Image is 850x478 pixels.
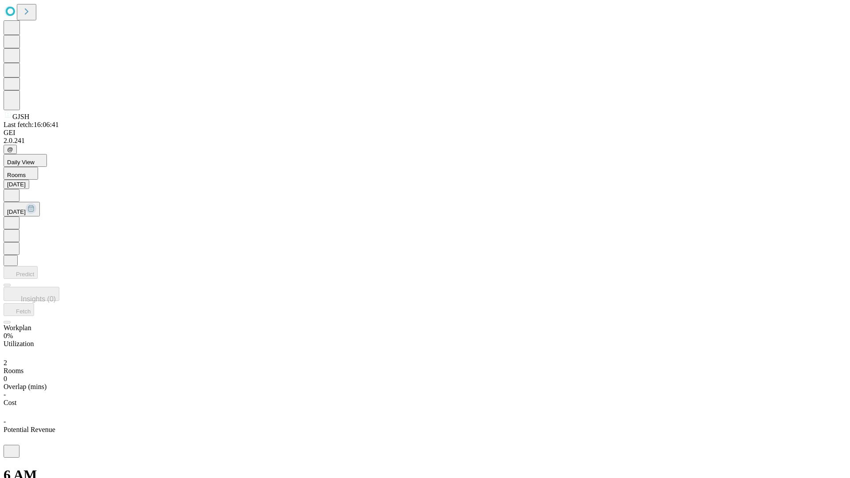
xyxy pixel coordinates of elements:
span: Rooms [4,367,23,374]
div: GEI [4,129,846,137]
span: 0% [4,332,13,339]
span: Potential Revenue [4,426,55,433]
span: @ [7,146,13,153]
span: [DATE] [7,208,26,215]
span: Insights (0) [21,295,56,303]
span: Last fetch: 16:06:41 [4,121,59,128]
span: Daily View [7,159,35,166]
button: Insights (0) [4,287,59,301]
button: Rooms [4,167,38,180]
button: [DATE] [4,180,29,189]
button: @ [4,145,17,154]
span: - [4,391,6,398]
button: Fetch [4,303,34,316]
span: Overlap (mins) [4,383,46,390]
span: GJSH [12,113,29,120]
span: 0 [4,375,7,382]
span: - [4,418,6,425]
span: Utilization [4,340,34,347]
span: Cost [4,399,16,406]
button: [DATE] [4,202,40,216]
span: 2 [4,359,7,366]
div: 2.0.241 [4,137,846,145]
span: Rooms [7,172,26,178]
span: Workplan [4,324,31,332]
button: Predict [4,266,38,279]
button: Daily View [4,154,47,167]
